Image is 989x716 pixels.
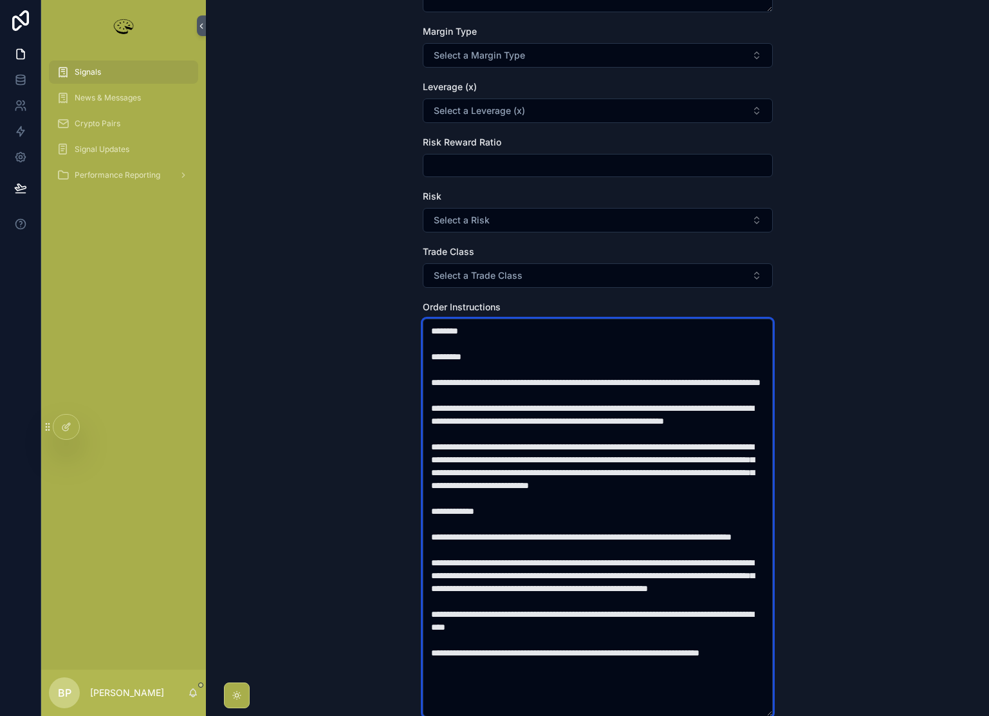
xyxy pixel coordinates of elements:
[49,61,198,84] a: Signals
[41,52,206,203] div: scrollable content
[49,112,198,135] a: Crypto Pairs
[111,15,136,36] img: App logo
[423,246,474,257] span: Trade Class
[434,269,522,282] span: Select a Trade Class
[75,118,120,129] span: Crypto Pairs
[434,49,525,62] span: Select a Margin Type
[423,99,773,123] button: Select Button
[58,685,71,701] span: BP
[423,137,501,147] span: Risk Reward Ratio
[75,93,141,103] span: News & Messages
[423,43,773,68] button: Select Button
[75,170,160,180] span: Performance Reporting
[423,26,477,37] span: Margin Type
[423,81,477,92] span: Leverage (x)
[90,686,164,699] p: [PERSON_NAME]
[49,86,198,109] a: News & Messages
[49,164,198,187] a: Performance Reporting
[75,67,101,77] span: Signals
[423,301,501,312] span: Order Instructions
[423,208,773,232] button: Select Button
[49,138,198,161] a: Signal Updates
[434,104,525,117] span: Select a Leverage (x)
[423,191,441,202] span: Risk
[423,263,773,288] button: Select Button
[75,144,129,155] span: Signal Updates
[434,214,490,227] span: Select a Risk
